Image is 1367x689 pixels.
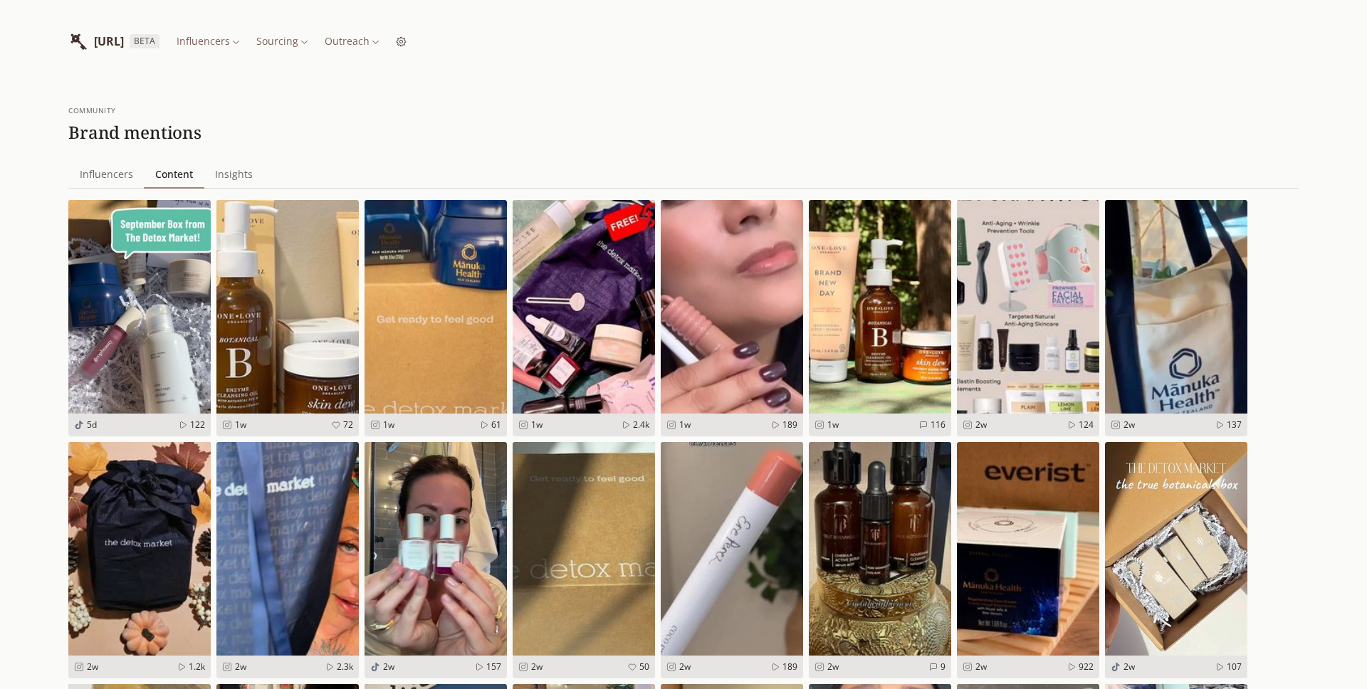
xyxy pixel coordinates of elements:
[204,160,264,189] a: Insights
[216,200,359,414] img: d960ec04-20bb-4af6-81a1-f86e09f7ea76
[94,33,124,50] span: [URL]
[809,200,951,414] img: 4139f7e7-b303-4e42-b808-83a9dff47520
[679,419,691,431] span: 1w
[661,200,803,414] img: c7e68c8f-7de2-4361-950e-d9f1eb51bd41
[931,419,946,431] span: 116
[1105,442,1247,656] img: 46637a2a-88b0-4934-8220-2804fccd52ea
[975,661,987,673] span: 2w
[209,164,258,184] span: Insights
[171,31,245,51] button: Influencers
[1124,661,1135,673] span: 2w
[74,164,139,184] span: Influencers
[1079,661,1094,673] span: 922
[941,661,946,673] span: 9
[1079,419,1094,431] span: 124
[513,200,655,414] img: 991bf1fb-6ff3-4c3f-a4a9-f1321cb2fc82
[1105,200,1247,414] img: 9151139b-c250-4ea0-93ee-11bb07b3fe38
[150,164,198,184] span: Content
[235,661,246,673] span: 2w
[679,661,691,673] span: 2w
[68,31,88,51] img: InfluencerList.ai
[190,419,205,431] span: 122
[1227,419,1242,431] span: 137
[782,661,797,673] span: 189
[633,419,649,431] span: 2.4k
[661,442,803,656] img: f0dffac0-d31f-4feb-a127-0aa192a3ef63
[513,442,655,656] img: 06e668bd-cba4-4a56-bd59-f30584253753
[68,160,1299,189] nav: Main
[216,442,359,656] img: c6bca870-464b-4fd3-8ea7-c1169400cbfc
[87,419,97,431] span: 5d
[531,419,543,431] span: 1w
[235,419,246,431] span: 1w
[1124,419,1135,431] span: 2w
[87,661,98,673] span: 2w
[491,419,501,431] span: 61
[383,661,394,673] span: 2w
[1227,661,1242,673] span: 107
[68,442,211,656] img: ec705bc2-fd71-4e18-83e6-1da151166608
[337,661,353,673] span: 2.3k
[782,419,797,431] span: 189
[827,661,839,673] span: 2w
[319,31,384,51] button: Outreach
[809,442,951,656] img: 37d5d03f-b24d-442f-b4a0-682f924712e5
[130,34,159,48] span: BETA
[639,661,649,673] span: 50
[68,122,201,143] h1: Brand mentions
[68,23,159,60] a: InfluencerList.ai[URL]BETA
[68,160,144,189] a: Influencers
[144,160,204,189] a: Content
[189,661,205,673] span: 1.2k
[365,200,507,414] img: aaffd5b2-6a82-4a3f-912e-dbe65ba38096
[251,31,313,51] button: Sourcing
[957,200,1099,414] img: 76e3332e-7cb7-4885-be78-2fd4dccb20b2
[68,200,211,414] img: 569754d9-da20-4123-8d89-3b6df7c6ed5e
[957,442,1099,656] img: a350ac5f-6e7a-4b9b-bb7f-460efa6f8a5f
[486,661,501,673] span: 157
[68,105,201,116] div: community
[343,419,353,431] span: 72
[365,442,507,656] img: a5c318f4-a910-4a24-93e5-aed76d708da7
[531,661,543,673] span: 2w
[975,419,987,431] span: 2w
[383,419,394,431] span: 1w
[827,419,839,431] span: 1w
